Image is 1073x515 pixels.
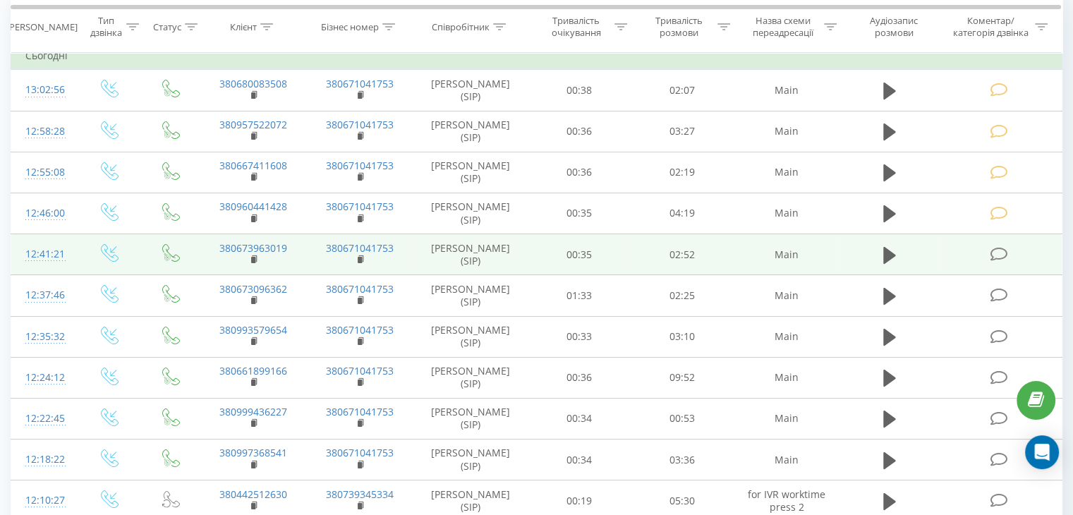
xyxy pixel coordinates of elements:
[733,193,839,234] td: Main
[89,15,122,39] div: Тип дзвінка
[25,200,63,227] div: 12:46:00
[853,15,935,39] div: Аудіозапис розмови
[733,70,839,111] td: Main
[326,200,394,213] a: 380671041753
[643,15,714,39] div: Тривалість розмови
[25,323,63,351] div: 12:35:32
[631,316,733,357] td: 03:10
[528,70,631,111] td: 00:38
[746,15,820,39] div: Назва схеми переадресації
[219,364,287,377] a: 380661899166
[413,316,528,357] td: [PERSON_NAME] (SIP)
[631,234,733,275] td: 02:52
[631,70,733,111] td: 02:07
[25,446,63,473] div: 12:18:22
[219,200,287,213] a: 380960441428
[25,405,63,432] div: 12:22:45
[6,20,78,32] div: [PERSON_NAME]
[25,118,63,145] div: 12:58:28
[326,364,394,377] a: 380671041753
[631,440,733,480] td: 03:36
[321,20,379,32] div: Бізнес номер
[219,77,287,90] a: 380680083508
[733,275,839,316] td: Main
[25,364,63,392] div: 12:24:12
[631,193,733,234] td: 04:19
[219,282,287,296] a: 380673096362
[413,357,528,398] td: [PERSON_NAME] (SIP)
[631,152,733,193] td: 02:19
[219,405,287,418] a: 380999436227
[413,70,528,111] td: [PERSON_NAME] (SIP)
[326,446,394,459] a: 380671041753
[413,440,528,480] td: [PERSON_NAME] (SIP)
[219,118,287,131] a: 380957522072
[219,323,287,337] a: 380993579654
[11,42,1062,70] td: Сьогодні
[528,152,631,193] td: 00:36
[413,193,528,234] td: [PERSON_NAME] (SIP)
[528,234,631,275] td: 00:35
[230,20,257,32] div: Клієнт
[733,398,839,439] td: Main
[528,398,631,439] td: 00:34
[219,446,287,459] a: 380997368541
[413,111,528,152] td: [PERSON_NAME] (SIP)
[326,487,394,501] a: 380739345334
[733,234,839,275] td: Main
[326,77,394,90] a: 380671041753
[528,357,631,398] td: 00:36
[631,357,733,398] td: 09:52
[528,275,631,316] td: 01:33
[219,159,287,172] a: 380667411608
[528,193,631,234] td: 00:35
[631,275,733,316] td: 02:25
[25,241,63,268] div: 12:41:21
[153,20,181,32] div: Статус
[528,111,631,152] td: 00:36
[326,405,394,418] a: 380671041753
[528,440,631,480] td: 00:34
[541,15,612,39] div: Тривалість очікування
[25,159,63,186] div: 12:55:08
[326,159,394,172] a: 380671041753
[326,282,394,296] a: 380671041753
[733,357,839,398] td: Main
[631,111,733,152] td: 03:27
[25,487,63,514] div: 12:10:27
[25,281,63,309] div: 12:37:46
[326,241,394,255] a: 380671041753
[733,111,839,152] td: Main
[528,316,631,357] td: 00:33
[25,76,63,104] div: 13:02:56
[413,275,528,316] td: [PERSON_NAME] (SIP)
[432,20,490,32] div: Співробітник
[326,323,394,337] a: 380671041753
[413,152,528,193] td: [PERSON_NAME] (SIP)
[413,234,528,275] td: [PERSON_NAME] (SIP)
[219,487,287,501] a: 380442512630
[733,440,839,480] td: Main
[733,316,839,357] td: Main
[631,398,733,439] td: 00:53
[413,398,528,439] td: [PERSON_NAME] (SIP)
[1025,435,1059,469] div: Open Intercom Messenger
[219,241,287,255] a: 380673963019
[733,152,839,193] td: Main
[326,118,394,131] a: 380671041753
[949,15,1031,39] div: Коментар/категорія дзвінка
